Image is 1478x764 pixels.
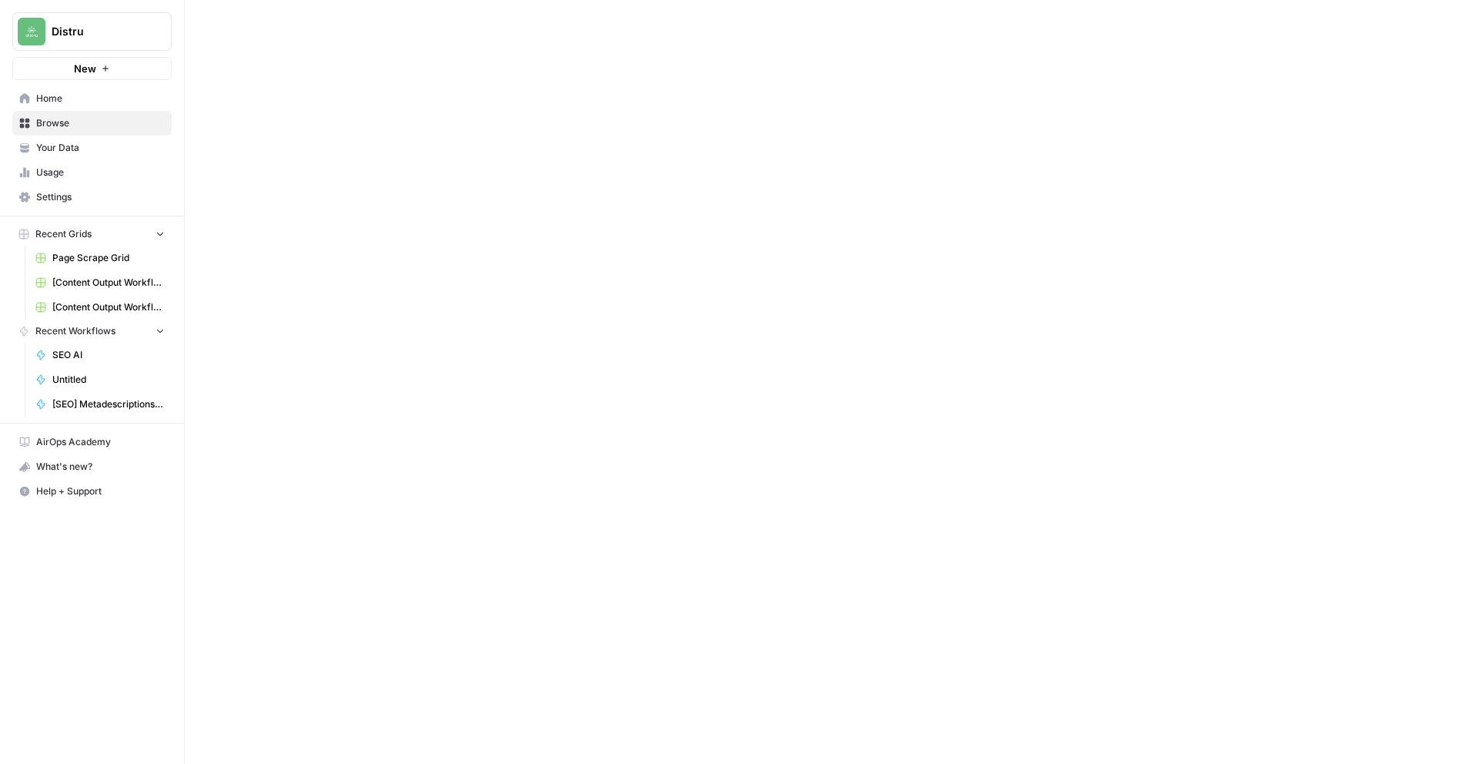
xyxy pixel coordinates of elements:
[12,185,172,209] a: Settings
[52,300,165,314] span: [Content Output Workflows] Cannabis Events Grid
[12,111,172,136] a: Browse
[12,454,172,479] button: What's new?
[36,435,165,449] span: AirOps Academy
[74,61,96,76] span: New
[52,348,165,362] span: SEO AI
[36,166,165,179] span: Usage
[35,227,92,241] span: Recent Grids
[28,392,172,417] a: [SEO] Metadescriptions Blog
[28,246,172,270] a: Page Scrape Grid
[12,57,172,80] button: New
[12,12,172,51] button: Workspace: Distru
[12,86,172,111] a: Home
[28,270,172,295] a: [Content Output Workflows] Webflow - Blog Posts
[12,430,172,454] a: AirOps Academy
[28,343,172,367] a: SEO AI
[52,373,165,387] span: Untitled
[12,136,172,160] a: Your Data
[52,397,165,411] span: [SEO] Metadescriptions Blog
[36,484,165,498] span: Help + Support
[36,116,165,130] span: Browse
[12,479,172,504] button: Help + Support
[12,160,172,185] a: Usage
[18,18,45,45] img: Distru Logo
[52,24,145,39] span: Distru
[28,295,172,320] a: [Content Output Workflows] Cannabis Events Grid
[52,251,165,265] span: Page Scrape Grid
[13,455,171,478] div: What's new?
[35,324,115,338] span: Recent Workflows
[36,141,165,155] span: Your Data
[12,320,172,343] button: Recent Workflows
[52,276,165,290] span: [Content Output Workflows] Webflow - Blog Posts
[36,190,165,204] span: Settings
[28,367,172,392] a: Untitled
[12,223,172,246] button: Recent Grids
[36,92,165,106] span: Home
